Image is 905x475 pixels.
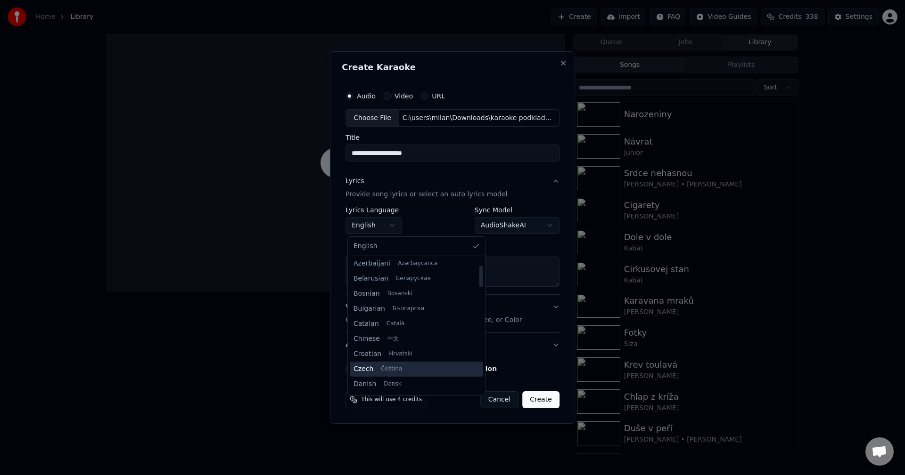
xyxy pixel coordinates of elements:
span: Croatian [354,349,381,359]
span: Azərbaycanca [398,260,437,267]
span: Belarusian [354,274,388,283]
span: Bulgarian [354,304,385,314]
span: Български [393,305,424,313]
span: Dansk [384,380,401,388]
span: Čeština [381,365,402,373]
span: Беларуская [396,275,431,282]
span: Català [387,320,404,328]
span: 中文 [387,335,399,343]
span: Catalan [354,319,379,329]
span: English [354,242,378,251]
span: Bosanski [387,290,412,298]
span: Czech [354,364,373,374]
span: Hrvatski [389,350,412,358]
span: Chinese [354,334,380,344]
span: Danish [354,379,376,389]
span: Bosnian [354,289,380,298]
span: Azerbaijani [354,259,390,268]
